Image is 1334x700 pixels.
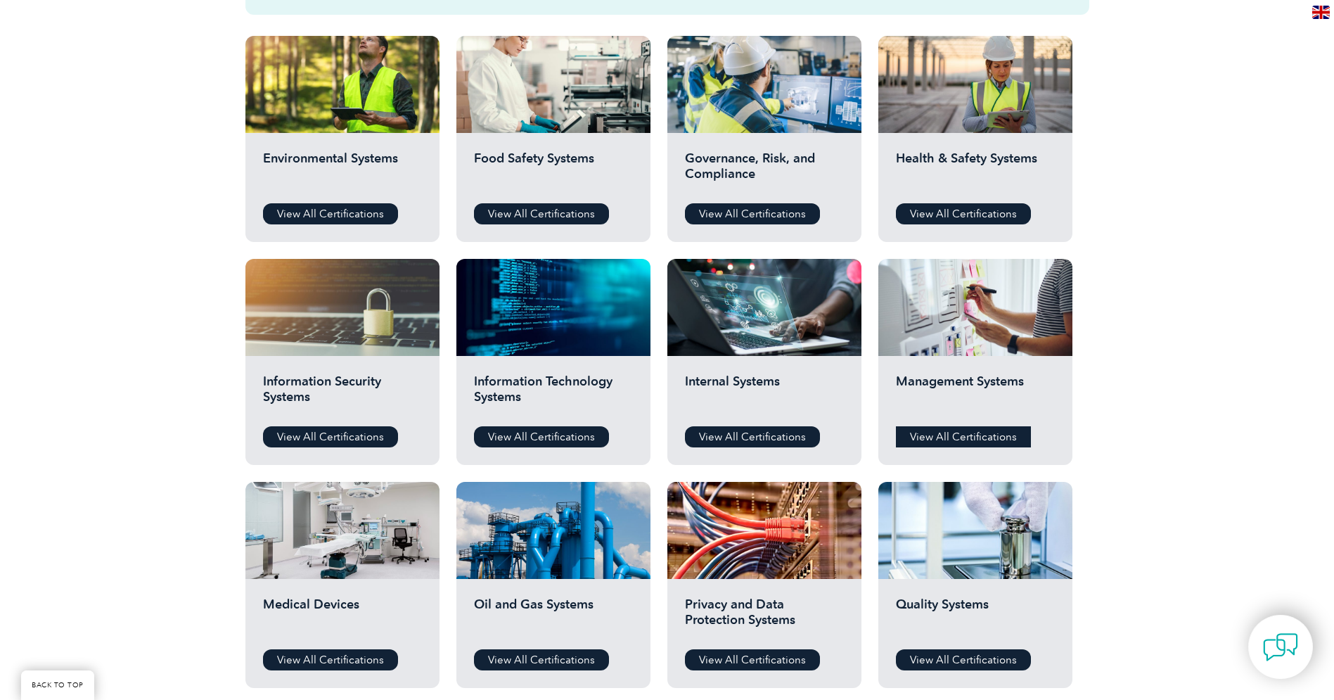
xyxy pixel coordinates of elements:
[896,597,1055,639] h2: Quality Systems
[263,151,422,193] h2: Environmental Systems
[474,374,633,416] h2: Information Technology Systems
[896,151,1055,193] h2: Health & Safety Systems
[21,670,94,700] a: BACK TO TOP
[685,426,820,447] a: View All Certifications
[474,203,609,224] a: View All Certifications
[685,649,820,670] a: View All Certifications
[896,203,1031,224] a: View All Certifications
[685,597,844,639] h2: Privacy and Data Protection Systems
[263,203,398,224] a: View All Certifications
[263,374,422,416] h2: Information Security Systems
[263,597,422,639] h2: Medical Devices
[474,426,609,447] a: View All Certifications
[685,374,844,416] h2: Internal Systems
[474,649,609,670] a: View All Certifications
[896,374,1055,416] h2: Management Systems
[1263,630,1298,665] img: contact-chat.png
[1312,6,1330,19] img: en
[896,426,1031,447] a: View All Certifications
[685,203,820,224] a: View All Certifications
[263,649,398,670] a: View All Certifications
[474,597,633,639] h2: Oil and Gas Systems
[474,151,633,193] h2: Food Safety Systems
[263,426,398,447] a: View All Certifications
[685,151,844,193] h2: Governance, Risk, and Compliance
[896,649,1031,670] a: View All Certifications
